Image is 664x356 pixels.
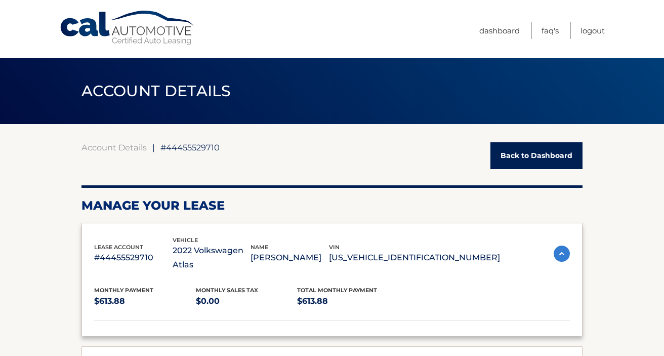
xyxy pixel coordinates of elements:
[59,10,196,46] a: Cal Automotive
[173,244,251,272] p: 2022 Volkswagen Atlas
[297,294,399,308] p: $613.88
[329,244,340,251] span: vin
[152,142,155,152] span: |
[94,287,153,294] span: Monthly Payment
[479,22,520,39] a: Dashboard
[81,198,583,213] h2: Manage Your Lease
[329,251,500,265] p: [US_VEHICLE_IDENTIFICATION_NUMBER]
[196,294,298,308] p: $0.00
[580,22,605,39] a: Logout
[251,251,329,265] p: [PERSON_NAME]
[196,287,258,294] span: Monthly sales Tax
[173,236,198,244] span: vehicle
[554,246,570,262] img: accordion-active.svg
[94,294,196,308] p: $613.88
[160,142,220,152] span: #44455529710
[542,22,559,39] a: FAQ's
[94,251,173,265] p: #44455529710
[490,142,583,169] a: Back to Dashboard
[297,287,377,294] span: Total Monthly Payment
[81,142,147,152] a: Account Details
[251,244,268,251] span: name
[81,82,231,100] span: ACCOUNT DETAILS
[94,244,143,251] span: lease account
